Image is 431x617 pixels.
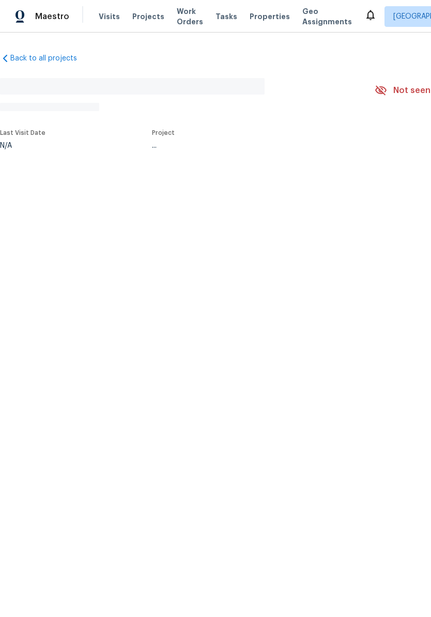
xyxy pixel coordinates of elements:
[35,11,69,22] span: Maestro
[152,130,175,136] span: Project
[99,11,120,22] span: Visits
[132,11,164,22] span: Projects
[302,6,352,27] span: Geo Assignments
[215,13,237,20] span: Tasks
[177,6,203,27] span: Work Orders
[152,142,350,149] div: ...
[250,11,290,22] span: Properties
